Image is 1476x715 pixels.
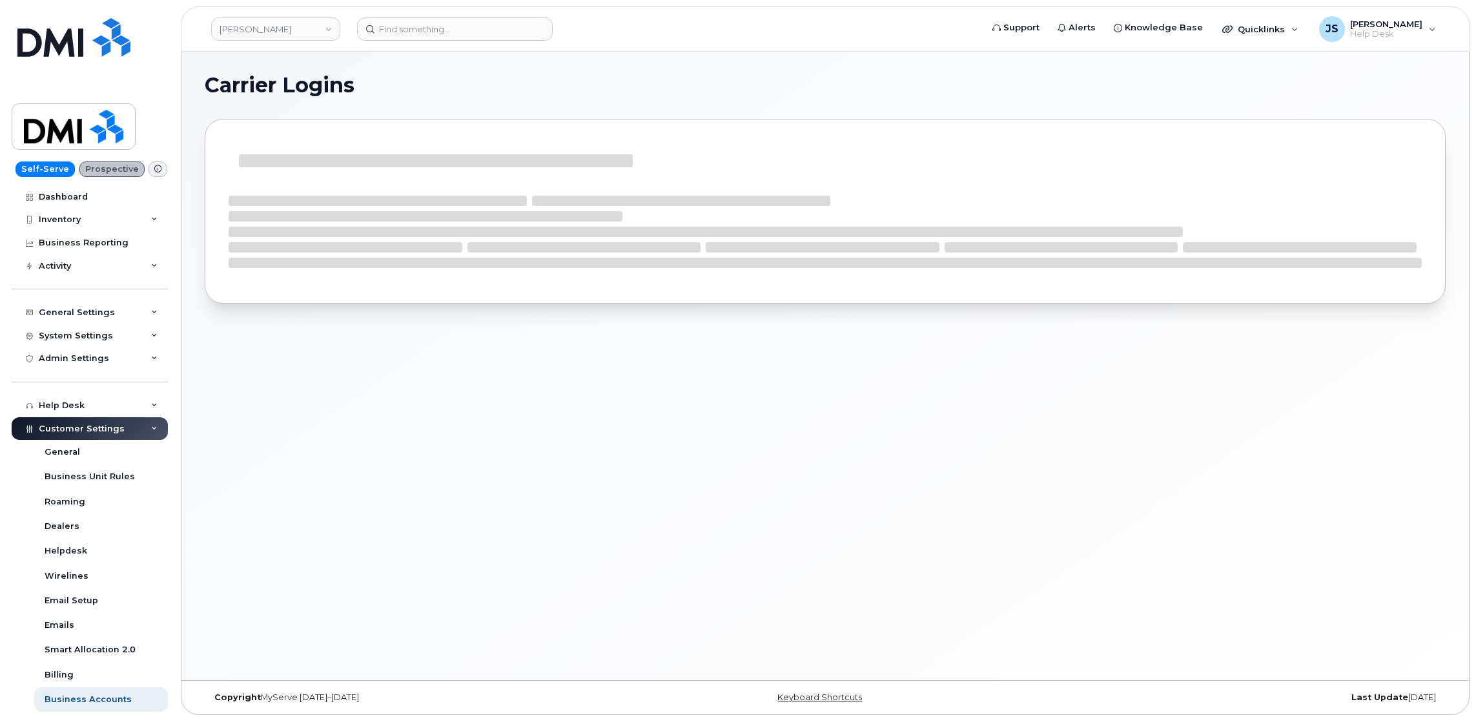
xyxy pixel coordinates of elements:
[214,692,261,702] strong: Copyright
[1032,692,1446,703] div: [DATE]
[205,692,619,703] div: MyServe [DATE]–[DATE]
[1351,692,1408,702] strong: Last Update
[205,76,354,95] span: Carrier Logins
[777,692,862,702] a: Keyboard Shortcuts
